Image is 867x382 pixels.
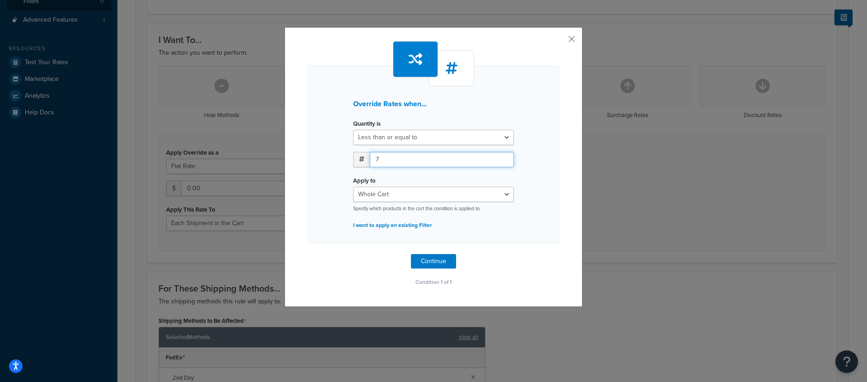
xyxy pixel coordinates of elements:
label: Apply to [353,177,375,184]
h3: Override Rates when... [353,100,514,108]
p: Specify which products in the cart this condition is applied to [353,205,514,212]
p: I want to apply an existing Filter [353,219,514,231]
button: Continue [411,254,456,269]
label: Quantity is [353,120,381,127]
p: Condition 1 of 1 [308,276,559,288]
